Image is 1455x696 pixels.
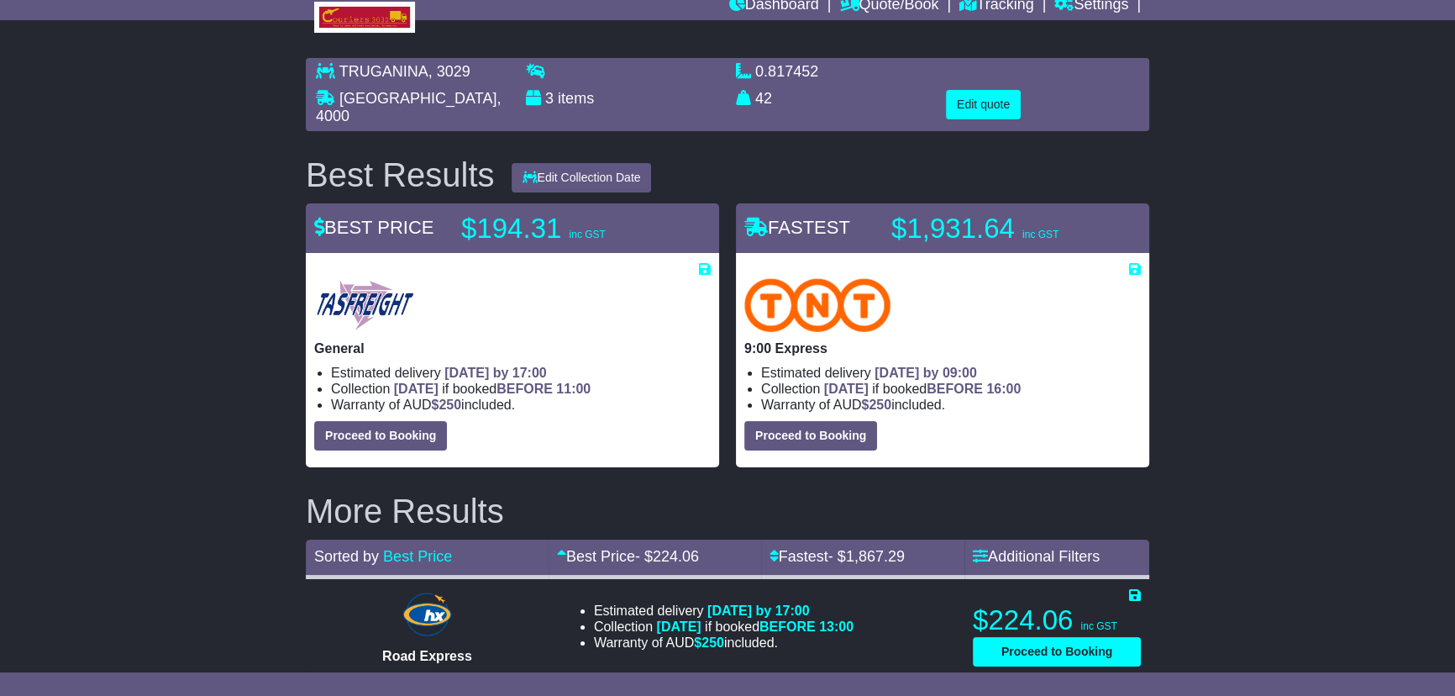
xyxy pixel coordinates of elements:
[657,620,701,634] span: [DATE]
[824,382,869,396] span: [DATE]
[594,635,854,651] li: Warranty of AUD included.
[594,603,854,619] li: Estimated delivery
[314,340,711,356] p: General
[331,397,711,413] li: Warranty of AUD included.
[927,382,983,396] span: BEFORE
[314,548,379,565] span: Sorted by
[331,381,711,397] li: Collection
[1080,620,1116,632] span: inc GST
[439,398,461,412] span: 250
[557,548,699,565] a: Best Price- $224.06
[875,366,977,380] span: [DATE] by 09:00
[306,493,1149,530] h2: More Results
[339,63,428,80] span: TRUGANINA
[759,620,816,634] span: BEFORE
[394,382,439,396] span: [DATE]
[744,340,1141,356] p: 9:00 Express
[339,90,496,107] span: [GEOGRAPHIC_DATA]
[824,382,1021,396] span: if booked
[861,398,891,412] span: $
[761,381,1141,397] li: Collection
[755,63,818,80] span: 0.817452
[635,548,699,565] span: - $
[846,548,905,565] span: 1,867.29
[314,421,447,451] button: Proceed to Booking
[819,620,854,634] span: 13:00
[496,382,553,396] span: BEFORE
[761,365,1141,381] li: Estimated delivery
[973,604,1141,637] p: $224.06
[314,217,433,238] span: BEST PRICE
[399,589,454,640] img: Hunter Express: Road Express
[383,548,452,565] a: Best Price
[973,637,1141,667] button: Proceed to Booking
[869,398,891,412] span: 250
[761,397,1141,413] li: Warranty of AUD included.
[444,366,547,380] span: [DATE] by 17:00
[1022,229,1058,240] span: inc GST
[653,548,699,565] span: 224.06
[946,90,1021,119] button: Edit quote
[744,421,877,451] button: Proceed to Booking
[558,90,594,107] span: items
[986,382,1021,396] span: 16:00
[657,620,854,634] span: if booked
[331,365,711,381] li: Estimated delivery
[755,90,772,107] span: 42
[431,398,461,412] span: $
[314,278,416,332] img: Tasfreight: General
[394,382,591,396] span: if booked
[428,63,470,80] span: , 3029
[569,229,605,240] span: inc GST
[461,212,671,245] p: $194.31
[694,635,724,650] span: $
[701,635,724,650] span: 250
[297,156,503,193] div: Best Results
[828,548,905,565] span: - $
[770,548,905,565] a: Fastest- $1,867.29
[545,90,554,107] span: 3
[744,217,850,238] span: FASTEST
[556,382,591,396] span: 11:00
[707,604,810,618] span: [DATE] by 17:00
[382,649,472,663] span: Road Express
[973,548,1100,565] a: Additional Filters
[891,212,1101,245] p: $1,931.64
[512,163,652,192] button: Edit Collection Date
[744,278,890,332] img: TNT Domestic: 9:00 Express
[316,90,501,125] span: , 4000
[594,619,854,635] li: Collection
